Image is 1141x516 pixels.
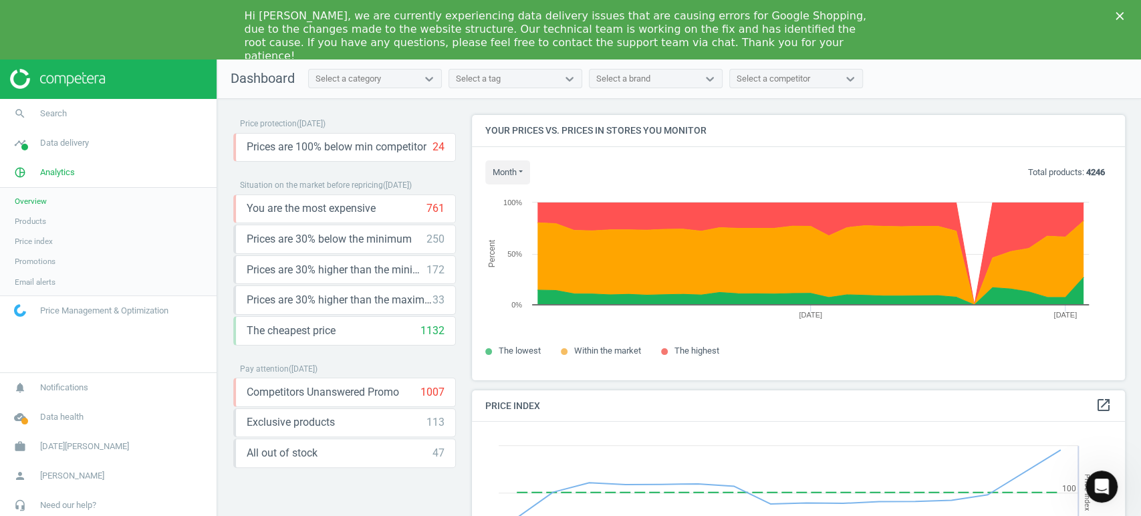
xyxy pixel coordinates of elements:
[420,324,445,338] div: 1132
[7,404,33,430] i: cloud_done
[1062,484,1076,493] text: 100
[247,385,399,400] span: Competitors Unanswered Promo
[289,364,318,374] span: ( [DATE] )
[426,263,445,277] div: 172
[297,119,326,128] span: ( [DATE] )
[247,201,376,216] span: You are the most expensive
[240,364,289,374] span: Pay attention
[7,375,33,400] i: notifications
[15,277,55,287] span: Email alerts
[7,160,33,185] i: pie_chart_outlined
[7,463,33,489] i: person
[487,239,496,267] tspan: Percent
[40,411,84,423] span: Data health
[426,232,445,247] div: 250
[1086,471,1118,503] iframe: Intercom live chat
[432,293,445,307] div: 33
[14,304,26,317] img: wGWNvw8QSZomAAAAABJRU5ErkJggg==
[40,440,129,453] span: [DATE][PERSON_NAME]
[40,305,168,317] span: Price Management & Optimization
[1053,311,1077,319] tspan: [DATE]
[315,73,381,85] div: Select a category
[511,301,522,309] text: 0%
[240,180,383,190] span: Situation on the market before repricing
[472,390,1125,422] h4: Price Index
[15,256,55,267] span: Promotions
[426,201,445,216] div: 761
[231,70,295,86] span: Dashboard
[485,160,530,184] button: month
[247,446,318,461] span: All out of stock
[1028,166,1105,178] p: Total products:
[15,236,53,247] span: Price index
[499,346,541,356] span: The lowest
[1096,397,1112,414] a: open_in_new
[40,499,96,511] span: Need our help?
[383,180,412,190] span: ( [DATE] )
[40,137,89,149] span: Data delivery
[247,324,336,338] span: The cheapest price
[245,9,876,63] div: Hi [PERSON_NAME], we are currently experiencing data delivery issues that are causing errors for ...
[1086,167,1105,177] b: 4246
[426,415,445,430] div: 113
[799,311,822,319] tspan: [DATE]
[737,73,810,85] div: Select a competitor
[247,293,432,307] span: Prices are 30% higher than the maximal
[1116,12,1129,20] div: Close
[40,382,88,394] span: Notifications
[596,73,650,85] div: Select a brand
[503,199,522,207] text: 100%
[15,216,46,227] span: Products
[432,446,445,461] div: 47
[1083,474,1092,511] tspan: Price Index
[456,73,501,85] div: Select a tag
[15,196,47,207] span: Overview
[472,115,1125,146] h4: Your prices vs. prices in stores you monitor
[574,346,641,356] span: Within the market
[40,166,75,178] span: Analytics
[7,434,33,459] i: work
[432,140,445,154] div: 24
[507,250,522,258] text: 50%
[240,119,297,128] span: Price protection
[247,140,426,154] span: Prices are 100% below min competitor
[420,385,445,400] div: 1007
[40,470,104,482] span: [PERSON_NAME]
[247,263,426,277] span: Prices are 30% higher than the minimum
[674,346,719,356] span: The highest
[40,108,67,120] span: Search
[7,130,33,156] i: timeline
[10,69,105,89] img: ajHJNr6hYgQAAAAASUVORK5CYII=
[7,101,33,126] i: search
[247,232,412,247] span: Prices are 30% below the minimum
[247,415,335,430] span: Exclusive products
[1096,397,1112,413] i: open_in_new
